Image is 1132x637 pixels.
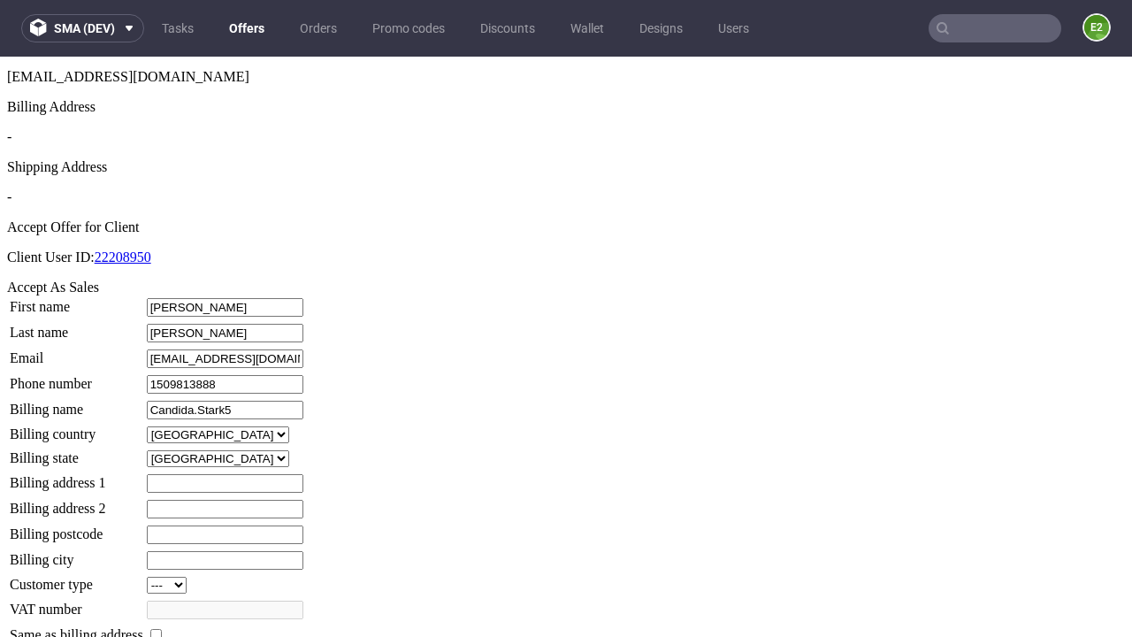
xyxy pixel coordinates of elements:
[151,14,204,42] a: Tasks
[21,14,144,42] button: sma (dev)
[707,14,760,42] a: Users
[54,22,115,35] span: sma (dev)
[7,163,1125,179] div: Accept Offer for Client
[7,103,1125,119] div: Shipping Address
[9,393,144,411] td: Billing state
[9,494,144,514] td: Billing city
[629,14,693,42] a: Designs
[362,14,455,42] a: Promo codes
[560,14,615,42] a: Wallet
[9,241,144,261] td: First name
[9,543,144,564] td: VAT number
[95,193,151,208] a: 22208950
[9,468,144,488] td: Billing postcode
[1084,15,1109,40] figcaption: e2
[9,369,144,388] td: Billing country
[7,42,1125,58] div: Billing Address
[9,318,144,338] td: Phone number
[9,343,144,364] td: Billing name
[7,193,1125,209] p: Client User ID:
[7,12,249,27] span: [EMAIL_ADDRESS][DOMAIN_NAME]
[7,223,1125,239] div: Accept As Sales
[9,266,144,287] td: Last name
[9,569,144,588] td: Same as billing address
[7,133,11,148] span: -
[470,14,546,42] a: Discounts
[9,417,144,437] td: Billing address 1
[289,14,348,42] a: Orders
[9,292,144,312] td: Email
[218,14,275,42] a: Offers
[9,442,144,463] td: Billing address 2
[7,73,11,88] span: -
[9,519,144,538] td: Customer type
